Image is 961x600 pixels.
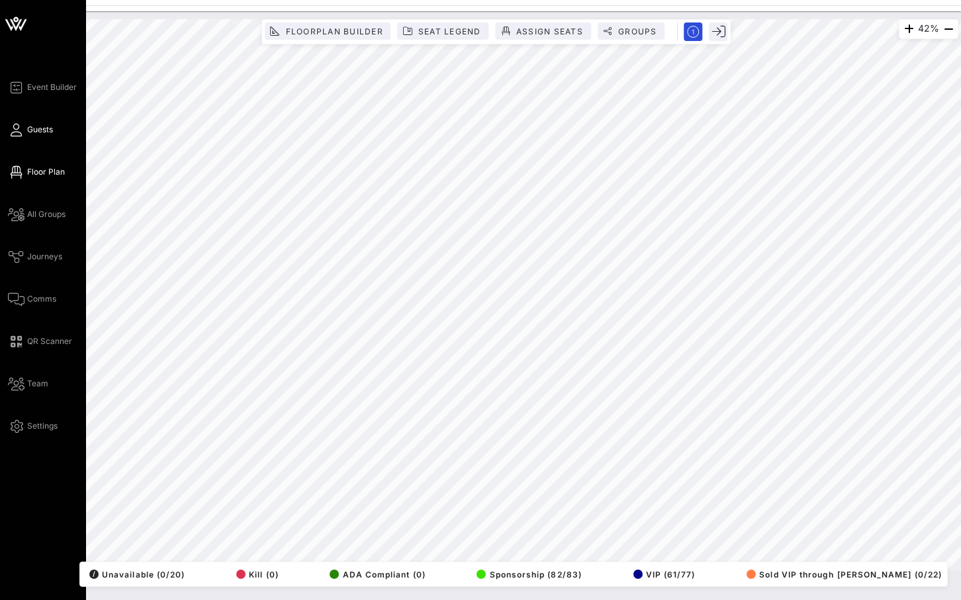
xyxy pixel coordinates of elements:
span: All Groups [27,208,66,220]
span: Sold VIP through [PERSON_NAME] (0/22) [747,570,942,579]
a: Event Builder [8,79,77,95]
a: QR Scanner [8,333,72,349]
div: 42% [899,19,958,39]
button: /Unavailable (0/20) [85,565,185,583]
span: Comms [27,293,56,305]
span: Event Builder [27,81,77,93]
button: Sold VIP through [PERSON_NAME] (0/22) [743,565,942,583]
button: Floorplan Builder [265,22,390,40]
span: Journeys [27,251,62,263]
a: Comms [8,291,56,307]
button: Assign Seats [496,22,591,40]
a: Team [8,376,48,392]
span: Sponsorship (82/83) [477,570,581,579]
a: Floor Plan [8,164,65,180]
span: VIP (61/77) [633,570,696,579]
span: Guests [27,124,53,136]
span: Seat Legend [418,26,481,36]
span: Assign Seats [516,26,583,36]
span: Groups [618,26,657,36]
span: Team [27,378,48,390]
button: Kill (0) [232,565,279,583]
button: Sponsorship (82/83) [473,565,581,583]
a: Journeys [8,249,62,265]
span: ADA Compliant (0) [330,570,425,579]
span: Settings [27,420,58,432]
span: QR Scanner [27,335,72,347]
button: Seat Legend [398,22,489,40]
button: Groups [598,22,665,40]
span: Floor Plan [27,166,65,178]
a: Guests [8,122,53,138]
div: / [89,570,99,579]
button: VIP (61/77) [629,565,696,583]
button: ADA Compliant (0) [326,565,425,583]
a: Settings [8,418,58,434]
span: Floorplan Builder [285,26,383,36]
a: All Groups [8,206,66,222]
span: Unavailable (0/20) [89,570,185,579]
span: Kill (0) [236,570,279,579]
